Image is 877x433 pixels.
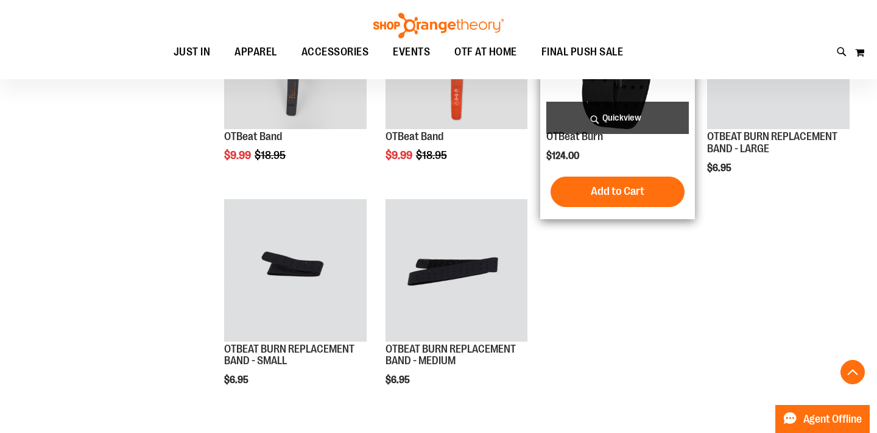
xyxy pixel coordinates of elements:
[386,199,528,343] a: OTBEAT BURN REPLACEMENT BAND - MEDIUM
[379,193,534,417] div: product
[707,130,837,155] a: OTBEAT BURN REPLACEMENT BAND - LARGE
[591,185,644,198] span: Add to Cart
[234,38,277,66] span: APPAREL
[386,343,516,367] a: OTBEAT BURN REPLACEMENT BAND - MEDIUM
[551,177,685,207] button: Add to Cart
[416,149,449,161] span: $18.95
[301,38,369,66] span: ACCESSORIES
[224,149,253,161] span: $9.99
[224,199,367,342] img: OTBEAT BURN REPLACEMENT BAND - SMALL
[803,414,862,425] span: Agent Offline
[454,38,517,66] span: OTF AT HOME
[386,130,443,143] a: OTBeat Band
[255,149,287,161] span: $18.95
[386,199,528,342] img: OTBEAT BURN REPLACEMENT BAND - MEDIUM
[224,343,354,367] a: OTBEAT BURN REPLACEMENT BAND - SMALL
[707,163,733,174] span: $6.95
[174,38,211,66] span: JUST IN
[546,102,689,134] a: Quickview
[393,38,430,66] span: EVENTS
[386,149,414,161] span: $9.99
[775,405,870,433] button: Agent Offline
[840,360,865,384] button: Back To Top
[546,130,603,143] a: OTBeat Burn
[541,38,624,66] span: FINAL PUSH SALE
[224,130,282,143] a: OTBeat Band
[372,13,505,38] img: Shop Orangetheory
[218,193,373,417] div: product
[386,375,412,385] span: $6.95
[546,150,581,161] span: $124.00
[224,375,250,385] span: $6.95
[224,199,367,343] a: OTBEAT BURN REPLACEMENT BAND - SMALL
